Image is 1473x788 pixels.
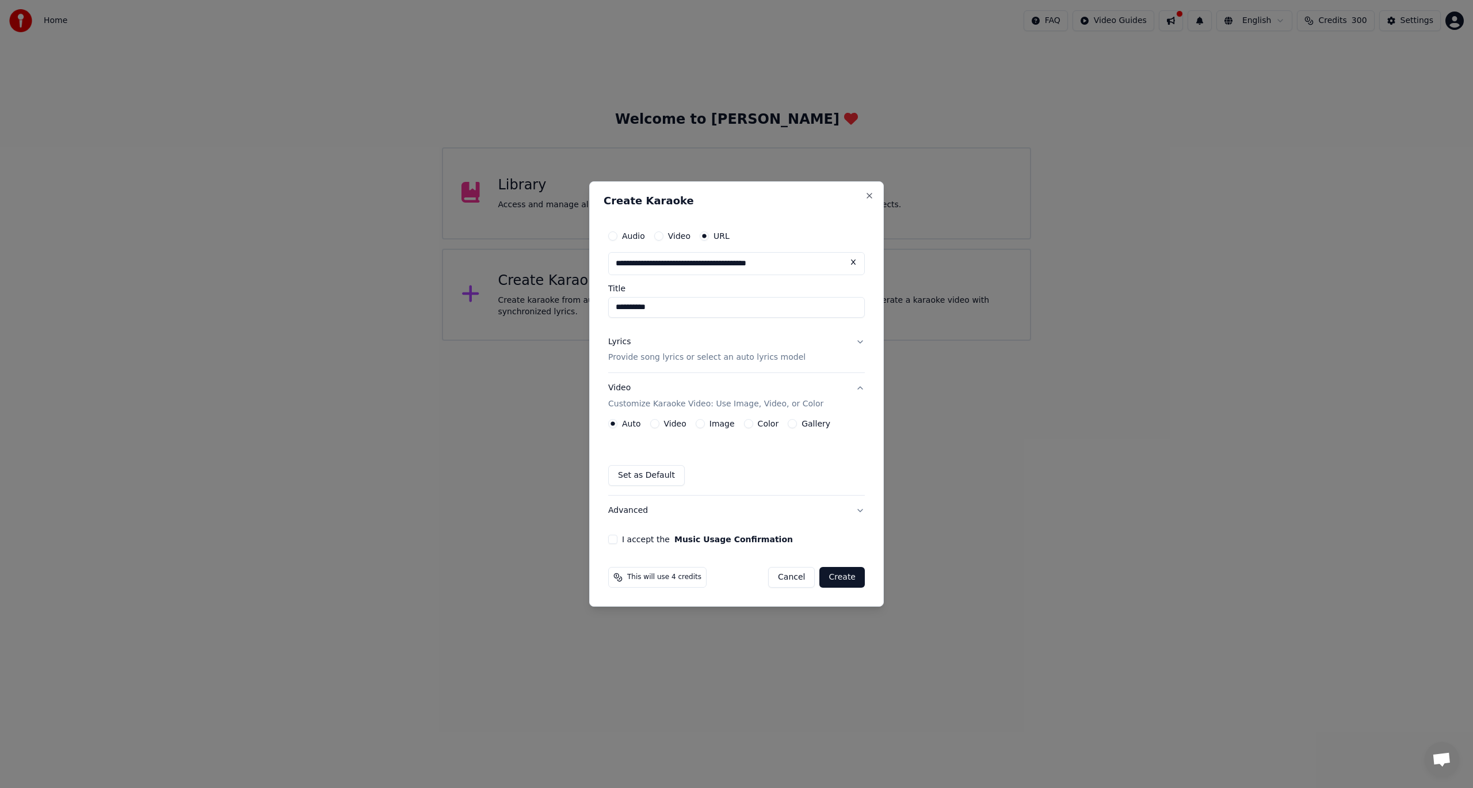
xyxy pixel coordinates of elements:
div: Lyrics [608,336,631,348]
label: Color [758,420,779,428]
label: Gallery [802,420,830,428]
label: Title [608,284,865,292]
p: Provide song lyrics or select an auto lyrics model [608,352,806,364]
label: URL [713,232,730,240]
button: Set as Default [608,465,685,486]
label: Image [709,420,735,428]
label: Audio [622,232,645,240]
div: Video [608,383,823,410]
button: I accept the [674,535,793,543]
label: Auto [622,420,641,428]
h2: Create Karaoke [604,196,869,206]
button: LyricsProvide song lyrics or select an auto lyrics model [608,327,865,373]
span: This will use 4 credits [627,573,701,582]
label: I accept the [622,535,793,543]
p: Customize Karaoke Video: Use Image, Video, or Color [608,398,823,410]
button: Create [819,567,865,588]
div: VideoCustomize Karaoke Video: Use Image, Video, or Color [608,419,865,495]
button: Cancel [768,567,815,588]
button: VideoCustomize Karaoke Video: Use Image, Video, or Color [608,374,865,420]
label: Video [664,420,686,428]
button: Advanced [608,496,865,526]
label: Video [668,232,690,240]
